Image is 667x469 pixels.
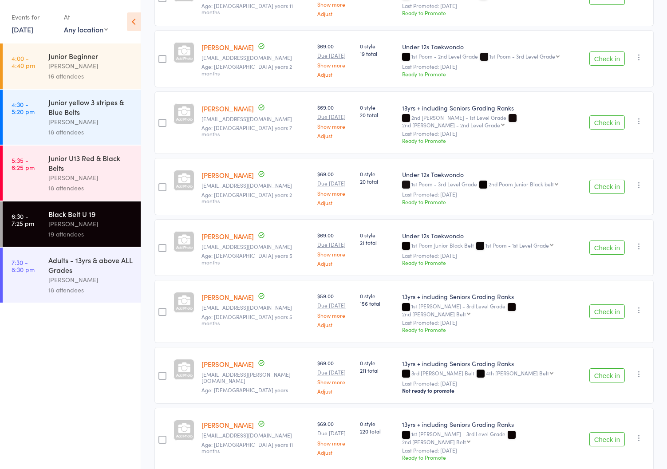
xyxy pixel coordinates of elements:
[48,71,133,81] div: 16 attendees
[589,304,625,319] button: Check in
[402,420,582,429] div: 13yrs + including Seniors Grading Ranks
[402,453,582,461] div: Ready to Promote
[201,420,254,430] a: [PERSON_NAME]
[360,239,395,246] span: 21 total
[360,427,395,435] span: 220 total
[201,55,310,61] small: taleipoyner@gmail.com
[12,55,35,69] time: 4:00 - 4:40 pm
[317,241,353,248] small: Due [DATE]
[402,252,582,259] small: Last Promoted: [DATE]
[402,259,582,266] div: Ready to Promote
[201,441,293,454] span: Age: [DEMOGRAPHIC_DATA] years 11 months
[317,359,353,394] div: $69.00
[201,116,310,122] small: suzy_n72@yahoo.com.au
[317,42,353,77] div: $69.00
[317,180,353,186] small: Due [DATE]
[48,285,133,295] div: 18 attendees
[48,97,133,117] div: Junior yellow 3 stripes & Blue Belts
[317,379,353,385] a: Show more
[402,326,582,333] div: Ready to Promote
[360,42,395,50] span: 0 style
[317,369,353,375] small: Due [DATE]
[489,53,555,59] div: 1st Poom - 3rd Level Grade
[402,103,582,112] div: 13yrs + including Seniors Grading Ranks
[317,231,353,266] div: $69.00
[402,311,466,317] div: 2nd [PERSON_NAME] Belt
[48,255,133,275] div: Adults - 13yrs & above ALL Grades
[317,133,353,138] a: Adjust
[402,130,582,137] small: Last Promoted: [DATE]
[3,146,141,201] a: 5:35 -6:25 pmJunior U13 Red & Black Belts[PERSON_NAME]18 attendees
[201,386,288,394] span: Age: [DEMOGRAPHIC_DATA] years
[360,300,395,307] span: 156 total
[317,62,353,68] a: Show more
[402,42,582,51] div: Under 12s Taekwondo
[317,11,353,16] a: Adjust
[201,313,292,327] span: Age: [DEMOGRAPHIC_DATA] years 5 months
[317,1,353,7] a: Show more
[402,9,582,16] div: Ready to Promote
[48,127,133,137] div: 18 attendees
[12,213,34,227] time: 6:30 - 7:25 pm
[317,292,353,327] div: $59.00
[402,231,582,240] div: Under 12s Taekwondo
[201,43,254,52] a: [PERSON_NAME]
[317,251,353,257] a: Show more
[317,322,353,327] a: Adjust
[317,52,353,59] small: Due [DATE]
[201,359,254,369] a: [PERSON_NAME]
[360,420,395,427] span: 0 style
[317,170,353,205] div: $69.00
[589,368,625,382] button: Check in
[402,122,500,128] div: 2nd [PERSON_NAME] - 2nd Level Grade
[485,242,549,248] div: 1st Poom - 1st Level Grade
[360,231,395,239] span: 0 style
[589,432,625,446] button: Check in
[402,447,582,453] small: Last Promoted: [DATE]
[360,170,395,177] span: 0 style
[201,104,254,113] a: [PERSON_NAME]
[201,2,293,16] span: Age: [DEMOGRAPHIC_DATA] years 11 months
[48,219,133,229] div: [PERSON_NAME]
[317,449,353,455] a: Adjust
[317,190,353,196] a: Show more
[402,53,582,61] div: 1st Poom - 2nd Level Grade
[402,114,582,128] div: 2nd [PERSON_NAME] - 1st Level Grade
[201,63,292,76] span: Age: [DEMOGRAPHIC_DATA] years 2 months
[48,275,133,285] div: [PERSON_NAME]
[360,111,395,118] span: 20 total
[402,70,582,78] div: Ready to Promote
[589,180,625,194] button: Check in
[12,157,35,171] time: 5:35 - 6:25 pm
[489,181,554,187] div: 2nd Poom Junior Black belt
[48,117,133,127] div: [PERSON_NAME]
[402,303,582,316] div: 1st [PERSON_NAME] - 3rd Level Grade
[201,304,310,311] small: mrsv74@outlook.com
[360,50,395,57] span: 19 total
[12,24,33,34] a: [DATE]
[402,242,582,250] div: 1st Poom Junior Black Belt
[402,359,582,368] div: 13yrs + including Seniors Grading Ranks
[402,439,466,445] div: 2nd [PERSON_NAME] Belt
[402,431,582,444] div: 1st [PERSON_NAME] - 3rd Level Grade
[317,200,353,205] a: Adjust
[64,24,108,34] div: Any location
[402,170,582,179] div: Under 12s Taekwondo
[12,10,55,24] div: Events for
[402,319,582,326] small: Last Promoted: [DATE]
[360,292,395,300] span: 0 style
[201,252,292,265] span: Age: [DEMOGRAPHIC_DATA] years 5 months
[402,387,582,394] div: Not ready to promote
[402,370,582,378] div: 3rd [PERSON_NAME] Belt
[402,292,582,301] div: 13yrs + including Seniors Grading Ranks
[402,3,582,9] small: Last Promoted: [DATE]
[317,103,353,138] div: $69.00
[402,380,582,386] small: Last Promoted: [DATE]
[360,359,395,367] span: 0 style
[201,182,310,189] small: taleipoyner@gmail.com
[317,260,353,266] a: Adjust
[48,51,133,61] div: Junior Beginner
[48,173,133,183] div: [PERSON_NAME]
[402,191,582,197] small: Last Promoted: [DATE]
[402,63,582,70] small: Last Promoted: [DATE]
